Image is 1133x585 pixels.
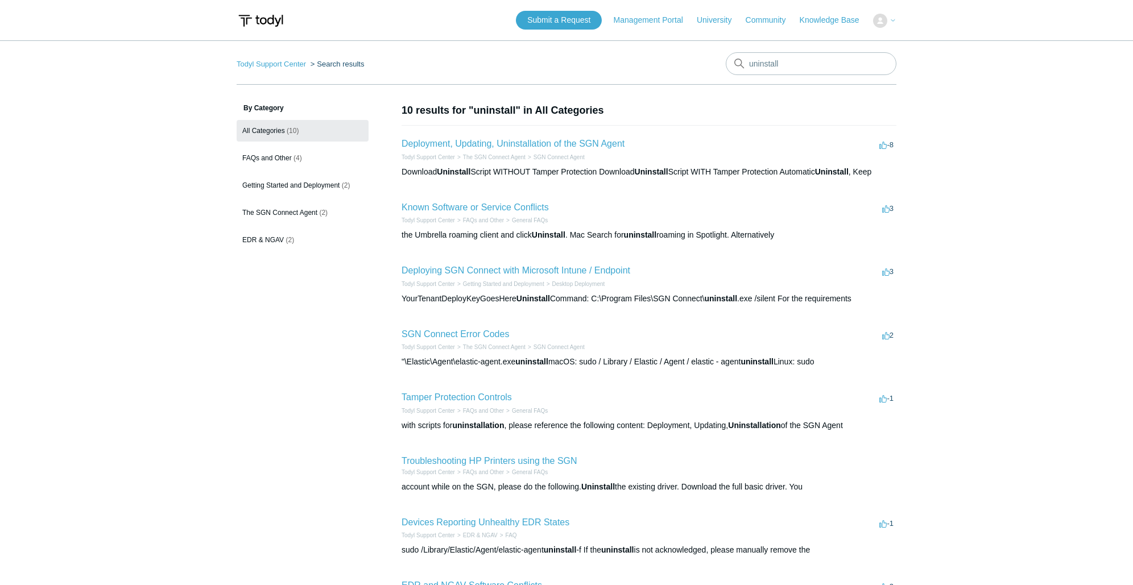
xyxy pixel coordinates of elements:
em: Uninstall [532,230,565,239]
a: EDR & NGAV (2) [237,229,369,251]
a: SGN Connect Error Codes [402,329,509,339]
a: Getting Started and Deployment [463,281,544,287]
span: 2 [882,331,894,339]
h1: 10 results for "uninstall" in All Categories [402,103,896,118]
a: Todyl Support Center [237,60,306,68]
em: uninstallation [452,421,504,430]
li: The SGN Connect Agent [455,153,526,161]
input: Search [726,52,896,75]
span: FAQs and Other [242,154,292,162]
a: Todyl Support Center [402,532,455,538]
li: Todyl Support Center [402,468,455,476]
span: (4) [293,154,302,162]
a: Devices Reporting Unhealthy EDR States [402,517,569,527]
em: Uninstall [437,167,470,176]
a: Todyl Support Center [402,281,455,287]
a: General FAQs [512,217,548,223]
a: Todyl Support Center [402,408,455,414]
a: The SGN Connect Agent [463,344,526,350]
div: account while on the SGN, please do the following. the existing driver. Download the full basic d... [402,481,896,493]
li: Todyl Support Center [402,406,455,415]
em: Uninstall [581,482,615,491]
div: with scripts for , please reference the following content: Deployment, Updating, of the SGN Agent [402,420,896,432]
span: (2) [319,209,328,217]
em: uninstall [624,230,657,239]
em: Uninstall [516,294,550,303]
a: FAQs and Other [463,408,504,414]
em: uninstall [544,545,577,554]
a: Getting Started and Deployment (2) [237,175,369,196]
a: Deployment, Updating, Uninstallation of the SGN Agent [402,139,625,148]
span: 3 [882,204,894,213]
a: SGN Connect Agent [534,154,585,160]
a: Todyl Support Center [402,344,455,350]
li: Desktop Deployment [544,280,605,288]
span: (2) [286,236,294,244]
a: General FAQs [512,469,548,475]
div: sudo /Library/Elastic/Agent/elastic-agent -f If the is not acknowledged, please manually remove the [402,544,896,556]
span: -8 [879,140,894,149]
em: Uninstall [635,167,668,176]
a: EDR & NGAV [463,532,498,538]
a: Todyl Support Center [402,217,455,223]
a: The SGN Connect Agent (2) [237,202,369,223]
a: Community [746,14,797,26]
a: Troubleshooting HP Printers using the SGN [402,456,577,466]
div: "\Elastic\Agent\elastic-agent.exe macOS: sudo / Library / Elastic / Agent / elastic - agent Linux... [402,356,896,368]
div: the Umbrella roaming client and click . Mac Search for roaming in Spotlight. Alternatively [402,229,896,241]
a: Desktop Deployment [552,281,605,287]
li: Search results [308,60,365,68]
span: -1 [879,519,894,528]
li: Todyl Support Center [402,531,455,540]
a: Management Portal [614,14,694,26]
em: Uninstall [815,167,849,176]
a: Knowledge Base [800,14,871,26]
a: Known Software or Service Conflicts [402,202,549,212]
span: All Categories [242,127,285,135]
h3: By Category [237,103,369,113]
li: FAQs and Other [455,468,504,476]
li: FAQs and Other [455,216,504,225]
li: Todyl Support Center [402,343,455,351]
a: FAQs and Other [463,217,504,223]
li: Todyl Support Center [237,60,308,68]
span: (2) [342,181,350,189]
li: The SGN Connect Agent [455,343,526,351]
li: SGN Connect Agent [526,153,585,161]
li: EDR & NGAV [455,531,498,540]
li: General FAQs [504,468,548,476]
a: SGN Connect Agent [534,344,585,350]
a: FAQs and Other (4) [237,147,369,169]
li: FAQs and Other [455,406,504,415]
li: General FAQs [504,406,548,415]
li: Todyl Support Center [402,153,455,161]
img: Todyl Support Center Help Center home page [237,10,285,31]
li: Todyl Support Center [402,280,455,288]
a: Tamper Protection Controls [402,392,512,402]
li: FAQ [498,531,517,540]
li: General FAQs [504,216,548,225]
li: Getting Started and Deployment [455,280,544,288]
span: The SGN Connect Agent [242,209,317,217]
span: 3 [882,267,894,276]
a: Todyl Support Center [402,469,455,475]
a: Deploying SGN Connect with Microsoft Intune / Endpoint [402,265,630,275]
span: -1 [879,394,894,403]
em: uninstall [741,357,774,366]
a: Submit a Request [516,11,602,30]
a: FAQ [506,532,517,538]
a: FAQs and Other [463,469,504,475]
a: University [697,14,743,26]
a: General FAQs [512,408,548,414]
em: Uninstallation [728,421,781,430]
a: All Categories (10) [237,120,369,142]
div: Download Script WITHOUT Tamper Protection Download Script WITH Tamper Protection Automatic , Keep [402,166,896,178]
span: Getting Started and Deployment [242,181,340,189]
a: Todyl Support Center [402,154,455,160]
span: (10) [287,127,299,135]
span: EDR & NGAV [242,236,284,244]
div: YourTenantDeployKeyGoesHere Command: C:\Program Files\SGN Connect\ .exe /silent For the requirements [402,293,896,305]
li: SGN Connect Agent [526,343,585,351]
li: Todyl Support Center [402,216,455,225]
em: uninstall [705,294,738,303]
